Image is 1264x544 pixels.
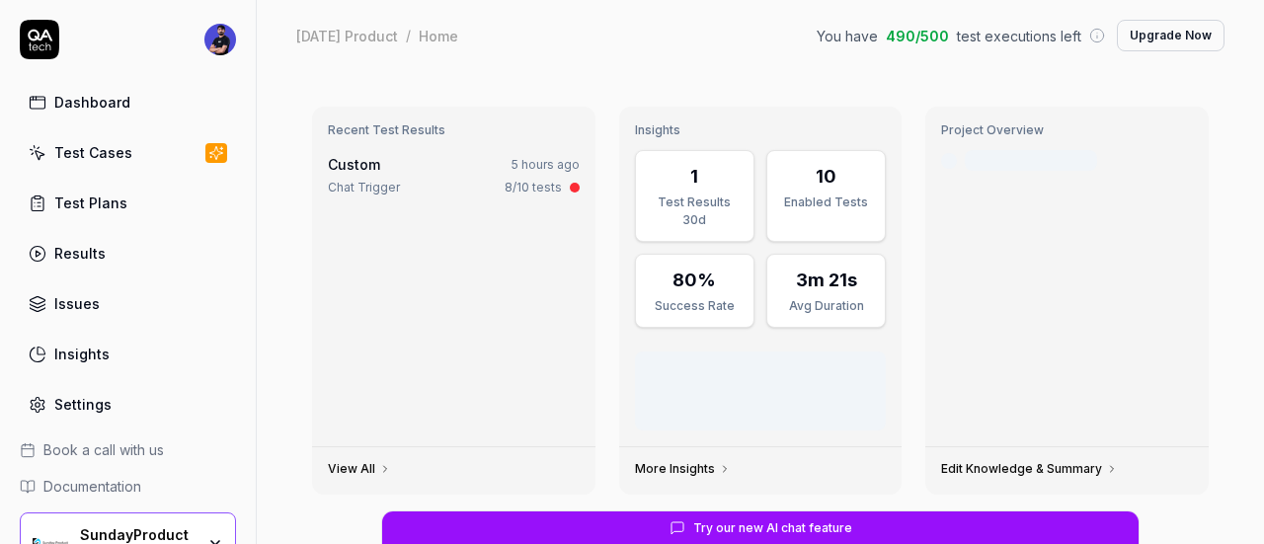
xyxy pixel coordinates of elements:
[648,297,742,315] div: Success Rate
[20,439,236,460] a: Book a call with us
[54,193,127,213] div: Test Plans
[54,92,130,113] div: Dashboard
[1117,20,1224,51] button: Upgrade Now
[296,26,398,45] div: [DATE] Product
[957,26,1081,46] span: test executions left
[328,156,380,173] span: Custom
[648,194,742,229] div: Test Results 30d
[886,26,949,46] span: 490 / 500
[54,394,112,415] div: Settings
[635,122,887,138] h3: Insights
[20,83,236,121] a: Dashboard
[43,476,141,497] span: Documentation
[512,157,580,172] time: 5 hours ago
[672,267,716,293] div: 80%
[20,184,236,222] a: Test Plans
[419,26,458,45] div: Home
[80,526,195,544] div: SundayProduct
[690,163,698,190] div: 1
[816,163,836,190] div: 10
[324,150,584,200] a: Custom5 hours agoChat Trigger8/10 tests
[941,122,1193,138] h3: Project Overview
[20,284,236,323] a: Issues
[965,150,1097,171] div: Last crawled [DATE]
[406,26,411,45] div: /
[20,385,236,424] a: Settings
[20,335,236,373] a: Insights
[693,519,852,537] span: Try our new AI chat feature
[328,179,400,196] div: Chat Trigger
[54,293,100,314] div: Issues
[779,297,873,315] div: Avg Duration
[20,476,236,497] a: Documentation
[505,179,562,196] div: 8/10 tests
[20,234,236,272] a: Results
[817,26,878,46] span: You have
[941,461,1118,477] a: Edit Knowledge & Summary
[328,122,580,138] h3: Recent Test Results
[54,344,110,364] div: Insights
[43,439,164,460] span: Book a call with us
[328,461,391,477] a: View All
[796,267,857,293] div: 3m 21s
[635,461,731,477] a: More Insights
[204,24,236,55] img: f94d135f-55d3-432e-9c6b-a086576d5903.jpg
[20,133,236,172] a: Test Cases
[54,243,106,264] div: Results
[779,194,873,211] div: Enabled Tests
[54,142,132,163] div: Test Cases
